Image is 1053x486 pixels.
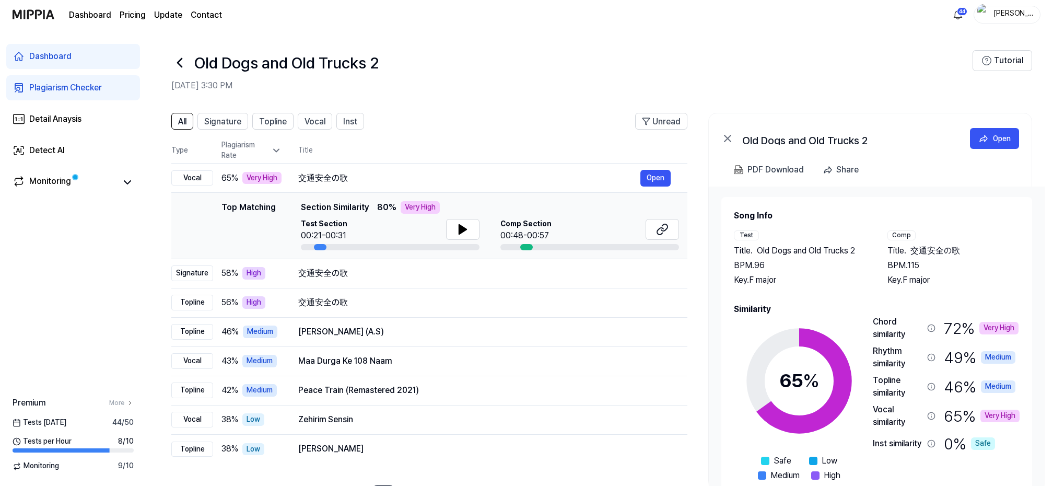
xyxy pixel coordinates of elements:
[734,259,867,272] div: BPM. 96
[887,245,906,257] span: Title .
[221,326,239,338] span: 46 %
[221,172,238,184] span: 65 %
[979,322,1019,334] div: Very High
[377,201,396,214] span: 80 %
[109,399,134,408] a: More
[191,9,222,21] a: Contact
[774,455,791,467] span: Safe
[873,316,923,341] div: Chord similarity
[242,413,264,426] div: Low
[221,413,238,426] span: 38 %
[171,324,213,340] div: Topline
[242,384,277,397] div: Medium
[13,436,72,447] span: Tests per Hour
[298,267,671,280] div: 交通安全の歌
[6,44,140,69] a: Dashboard
[29,113,81,125] div: Detail Anaysis
[732,159,806,180] button: PDF Download
[6,75,140,100] a: Plagiarism Checker
[734,303,1020,316] h2: Similarity
[957,7,967,16] div: 44
[950,6,966,23] button: 알림44
[171,170,213,186] div: Vocal
[118,461,134,471] span: 9 / 10
[944,345,1015,370] div: 49 %
[242,267,265,280] div: High
[301,219,347,229] span: Test Section
[298,384,671,397] div: Peace Train (Remastered 2021)
[298,113,332,130] button: Vocal
[873,437,923,450] div: Inst similarity
[981,380,1015,393] div: Medium
[993,133,1011,144] div: Open
[301,201,369,214] span: Section Similarity
[747,163,804,177] div: PDF Download
[779,367,820,395] div: 65
[887,259,1020,272] div: BPM. 115
[171,442,213,457] div: Topline
[824,469,840,482] span: High
[13,461,59,471] span: Monitoring
[171,383,213,398] div: Topline
[252,113,294,130] button: Topline
[171,412,213,427] div: Vocal
[944,316,1019,341] div: 72 %
[734,210,1020,222] h2: Song Info
[970,128,1019,149] button: Open
[640,170,671,187] button: Open
[742,132,951,145] div: Old Dogs and Old Trucks 2
[242,296,265,309] div: High
[298,296,671,309] div: 交通安全の歌
[6,107,140,132] a: Detail Anaysis
[6,138,140,163] a: Detect AI
[171,265,213,281] div: Signature
[242,355,277,367] div: Medium
[118,436,134,447] span: 8 / 10
[298,172,640,184] div: 交通安全の歌
[734,245,753,257] span: Title .
[242,172,282,184] div: Very High
[873,403,923,429] div: Vocal similarity
[120,9,146,21] button: Pricing
[977,4,990,25] img: profile
[974,6,1040,24] button: profile[PERSON_NAME]
[29,175,71,190] div: Monitoring
[973,50,1032,71] button: Tutorial
[305,115,325,128] span: Vocal
[171,353,213,369] div: Vocal
[29,144,65,157] div: Detect AI
[221,443,238,455] span: 38 %
[221,355,238,367] span: 43 %
[13,175,117,190] a: Monitoring
[221,384,238,397] span: 42 %
[734,165,743,175] img: PDF Download
[803,369,820,392] span: %
[197,113,248,130] button: Signature
[178,115,186,128] span: All
[154,9,182,21] a: Update
[944,374,1015,399] div: 46 %
[221,267,238,280] span: 58 %
[69,9,111,21] a: Dashboard
[301,229,347,242] div: 00:21-00:31
[652,115,681,128] span: Unread
[836,163,859,177] div: Share
[971,437,995,450] div: Safe
[952,8,964,21] img: 알림
[873,345,923,370] div: Rhythm similarity
[757,245,855,257] span: Old Dogs and Old Trucks 2
[171,295,213,310] div: Topline
[887,274,1020,286] div: Key. F major
[734,230,759,240] div: Test
[993,8,1034,20] div: [PERSON_NAME]
[873,374,923,399] div: Topline similarity
[298,443,671,455] div: [PERSON_NAME]
[822,455,837,467] span: Low
[243,326,277,338] div: Medium
[818,159,867,180] button: Share
[401,201,440,214] div: Very High
[112,418,134,428] span: 44 / 50
[298,138,687,163] th: Title
[298,326,671,338] div: [PERSON_NAME] (A.S)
